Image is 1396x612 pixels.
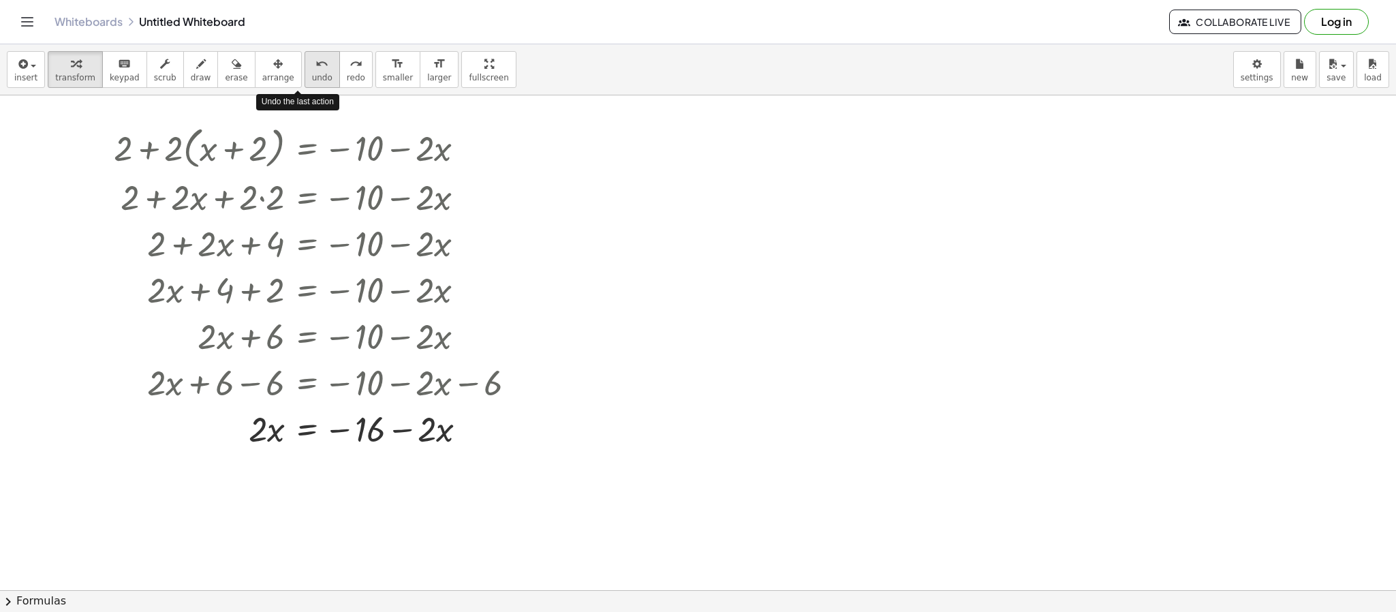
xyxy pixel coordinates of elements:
[255,51,302,88] button: arrange
[469,73,508,82] span: fullscreen
[391,56,404,72] i: format_size
[217,51,255,88] button: erase
[1241,73,1273,82] span: settings
[14,73,37,82] span: insert
[1327,73,1346,82] span: save
[183,51,219,88] button: draw
[433,56,446,72] i: format_size
[339,51,373,88] button: redoredo
[262,73,294,82] span: arrange
[461,51,516,88] button: fullscreen
[1169,10,1301,34] button: Collaborate Live
[305,51,340,88] button: undoundo
[315,56,328,72] i: undo
[48,51,103,88] button: transform
[1319,51,1354,88] button: save
[1181,16,1290,28] span: Collaborate Live
[55,15,123,29] a: Whiteboards
[383,73,413,82] span: smaller
[55,73,95,82] span: transform
[118,56,131,72] i: keyboard
[16,11,38,33] button: Toggle navigation
[1304,9,1369,35] button: Log in
[1356,51,1389,88] button: load
[427,73,451,82] span: larger
[110,73,140,82] span: keypad
[350,56,362,72] i: redo
[146,51,184,88] button: scrub
[1291,73,1308,82] span: new
[225,73,247,82] span: erase
[256,94,339,110] div: Undo the last action
[1364,73,1382,82] span: load
[420,51,459,88] button: format_sizelarger
[375,51,420,88] button: format_sizesmaller
[102,51,147,88] button: keyboardkeypad
[347,73,365,82] span: redo
[1233,51,1281,88] button: settings
[154,73,176,82] span: scrub
[191,73,211,82] span: draw
[1284,51,1316,88] button: new
[7,51,45,88] button: insert
[312,73,332,82] span: undo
